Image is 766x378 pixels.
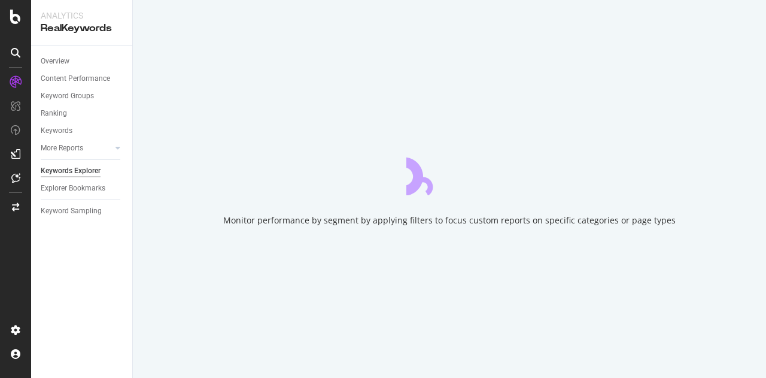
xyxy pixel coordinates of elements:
div: More Reports [41,142,83,155]
a: Ranking [41,107,124,120]
div: Monitor performance by segment by applying filters to focus custom reports on specific categories... [223,214,676,226]
div: RealKeywords [41,22,123,35]
div: Keywords Explorer [41,165,101,177]
a: Explorer Bookmarks [41,182,124,195]
div: Overview [41,55,69,68]
div: Analytics [41,10,123,22]
a: More Reports [41,142,112,155]
a: Keywords Explorer [41,165,124,177]
div: Ranking [41,107,67,120]
a: Overview [41,55,124,68]
div: Keyword Groups [41,90,94,102]
div: Explorer Bookmarks [41,182,105,195]
a: Keyword Groups [41,90,124,102]
div: animation [406,152,493,195]
a: Keywords [41,125,124,137]
div: Keyword Sampling [41,205,102,217]
a: Content Performance [41,72,124,85]
a: Keyword Sampling [41,205,124,217]
div: Content Performance [41,72,110,85]
div: Keywords [41,125,72,137]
